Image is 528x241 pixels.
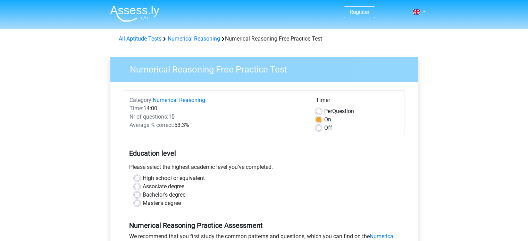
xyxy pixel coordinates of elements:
[121,61,413,75] h3: Numerical Reasoning Free Practice Test
[124,121,311,129] div: 53.3%
[168,35,220,42] a: Numerical Reasoning
[143,191,185,199] label: Bachelor's degree
[129,146,399,160] h5: Education level
[116,35,412,43] div: Numerical Reasoning Free Practice Test
[153,97,205,103] a: Numerical Reasoning
[124,113,311,121] div: 10
[350,9,369,15] a: Register
[129,122,174,128] span: Average % correct:
[129,97,153,103] span: Category:
[129,221,399,230] h5: Numerical Reasoning Practice Assessment
[324,115,331,124] label: On
[316,96,399,107] div: Timer
[143,182,184,191] label: Associate degree
[143,199,181,207] label: Master's degree
[124,104,311,113] div: 14:00
[110,6,159,22] img: Assessly
[324,124,332,132] label: Off
[129,113,168,120] span: Nr of questions:
[124,163,404,174] div: Please select the highest academic level you’ve completed.
[129,105,143,112] span: Time:
[143,174,205,182] label: High school or equivalent
[119,35,161,42] a: All Aptitude Tests
[324,107,354,115] label: Question
[324,108,332,114] span: Per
